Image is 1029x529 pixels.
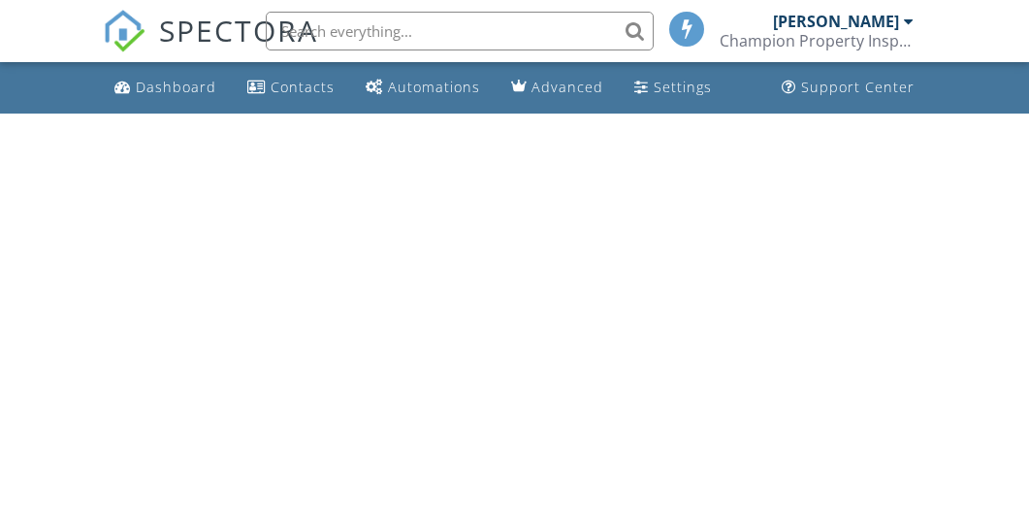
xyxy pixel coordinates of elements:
div: Automations [388,78,480,96]
div: Advanced [531,78,603,96]
a: Dashboard [107,70,224,106]
div: Settings [654,78,712,96]
input: Search everything... [266,12,654,50]
img: The Best Home Inspection Software - Spectora [103,10,145,52]
span: SPECTORA [159,10,318,50]
a: Contacts [240,70,342,106]
a: Advanced [503,70,611,106]
div: Support Center [801,78,915,96]
div: Champion Property Inspection LLC [720,31,914,50]
a: Settings [627,70,720,106]
a: Automations (Basic) [358,70,488,106]
div: Dashboard [136,78,216,96]
a: Support Center [774,70,922,106]
div: [PERSON_NAME] [773,12,899,31]
div: Contacts [271,78,335,96]
a: SPECTORA [103,26,318,67]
